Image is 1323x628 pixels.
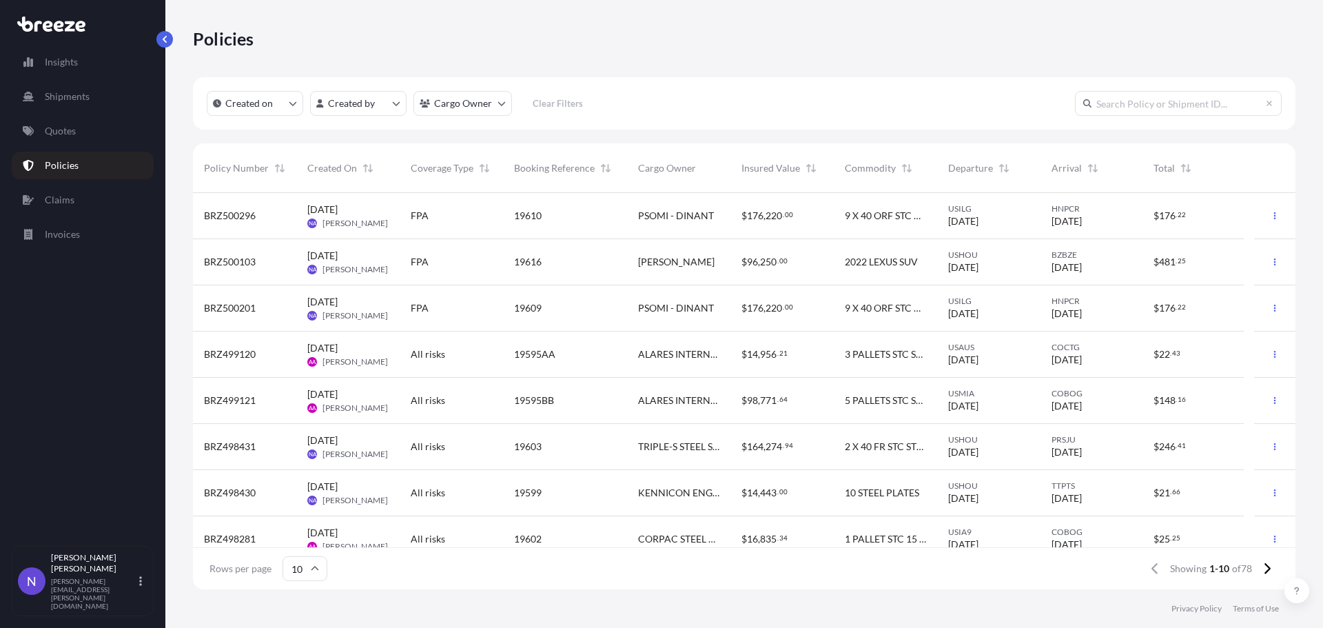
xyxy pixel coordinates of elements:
span: , [758,488,760,498]
p: Claims [45,193,74,207]
span: USHOU [948,250,1029,261]
span: [PERSON_NAME] [322,541,388,552]
span: BZBZE [1052,250,1131,261]
span: 19603 [514,440,542,454]
span: 25 [1178,259,1186,263]
span: $ [1153,257,1159,267]
span: [DATE] [948,214,978,228]
span: [DATE] [1052,353,1082,367]
span: $ [1153,442,1159,452]
span: $ [1153,396,1159,405]
span: ALARES INTERNATIONAL [638,394,719,407]
span: 14 [747,488,758,498]
span: [PERSON_NAME] [322,403,388,414]
button: Sort [476,160,493,176]
span: $ [741,257,747,267]
span: 9 X 40 ORF STC POTATOES [845,301,926,315]
span: . [1176,397,1177,402]
span: of 78 [1232,562,1252,576]
span: FPA [411,255,429,269]
span: Commodity [845,161,896,175]
span: Rows per page [209,562,271,576]
span: 00 [779,489,788,494]
span: [PERSON_NAME] [322,449,388,460]
span: PSOMI - DINANT [638,301,714,315]
span: All risks [411,394,445,407]
span: 956 [760,350,777,359]
a: Claims [12,186,154,214]
p: Privacy Policy [1171,603,1222,614]
span: 148 [1159,396,1176,405]
span: 443 [760,488,777,498]
span: [DATE] [307,249,338,263]
span: 16 [747,534,758,544]
span: [DATE] [307,434,338,447]
span: [DATE] [1052,261,1082,274]
span: 64 [779,397,788,402]
span: $ [1153,488,1159,498]
p: Invoices [45,227,80,241]
span: 41 [1178,443,1186,448]
span: . [777,489,779,494]
span: [DATE] [1052,445,1082,459]
a: Quotes [12,117,154,145]
span: NA [309,494,316,507]
span: Insured Value [741,161,800,175]
p: Terms of Use [1233,603,1279,614]
span: [PERSON_NAME] [322,495,388,506]
span: PSOMI - DINANT [638,209,714,223]
span: [DATE] [1052,538,1082,551]
span: 00 [785,305,793,310]
span: 274 [766,442,782,452]
span: . [783,305,784,310]
span: $ [741,534,747,544]
p: Quotes [45,124,76,138]
span: USILG [948,203,1029,214]
span: , [763,211,766,221]
span: 164 [747,442,763,452]
button: Sort [597,160,614,176]
span: 9 X 40 ORF STC POTATOES [845,209,926,223]
span: 19609 [514,301,542,315]
a: Invoices [12,221,154,248]
span: 835 [760,534,777,544]
span: Cargo Owner [638,161,696,175]
span: $ [741,303,747,313]
span: 176 [1159,303,1176,313]
span: NA [309,447,316,461]
span: 00 [785,212,793,217]
button: Clear Filters [519,92,596,114]
button: Sort [360,160,376,176]
span: Coverage Type [411,161,473,175]
span: . [783,443,784,448]
span: 481 [1159,257,1176,267]
span: 176 [747,303,763,313]
a: Insights [12,48,154,76]
span: COCTG [1052,342,1131,353]
span: HNPCR [1052,203,1131,214]
span: 1 PALLET STC 15 COUPLINGS [845,532,926,546]
p: Policies [45,159,79,172]
span: 21 [779,351,788,356]
span: [PERSON_NAME] [322,218,388,229]
span: , [763,442,766,452]
span: BRZ500296 [204,209,256,223]
span: , [758,350,760,359]
span: 43 [1172,351,1180,356]
span: $ [741,488,747,498]
span: 220 [766,211,782,221]
span: 3 PALLETS STC STEEL FITTINGS [845,347,926,361]
span: [DATE] [307,341,338,355]
span: 2 X 40 FR STC STEEL ARTICLES [845,440,926,454]
span: All risks [411,486,445,500]
span: NA [309,309,316,323]
span: [DATE] [307,526,338,540]
p: Insights [45,55,78,69]
span: . [1176,443,1177,448]
span: . [1176,259,1177,263]
span: Showing [1170,562,1207,576]
span: [DATE] [1052,492,1082,505]
span: $ [1153,350,1159,359]
span: [DATE] [948,261,978,274]
span: . [1170,536,1171,540]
